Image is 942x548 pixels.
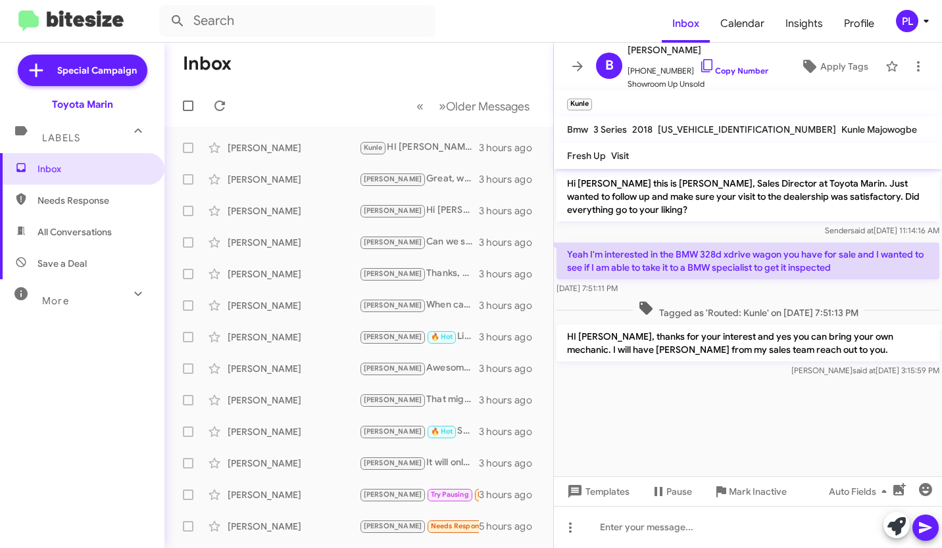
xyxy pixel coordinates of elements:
[228,236,359,249] div: [PERSON_NAME]
[820,55,868,78] span: Apply Tags
[228,267,359,281] div: [PERSON_NAME]
[479,394,543,407] div: 3 hours ago
[228,331,359,344] div: [PERSON_NAME]
[896,10,918,32] div: PL
[57,64,137,77] span: Special Campaign
[52,98,113,111] div: Toyota Marin
[364,238,422,246] span: [PERSON_NAME]
[37,257,87,270] span: Save a Deal
[479,173,543,186] div: 3 hours ago
[479,204,543,217] div: 3 hours ago
[359,140,479,155] div: HI [PERSON_NAME], thanks for your interest and yes you can bring your own mechanic. I will have [...
[479,362,543,375] div: 3 hours ago
[364,175,422,183] span: [PERSON_NAME]
[228,520,359,533] div: [PERSON_NAME]
[364,332,422,341] span: [PERSON_NAME]
[37,162,149,175] span: Inbox
[228,457,359,470] div: [PERSON_NAME]
[557,171,939,221] p: Hi [PERSON_NAME] this is [PERSON_NAME], Sales Director at Toyota Marin. Just wanted to follow up ...
[42,132,80,144] span: Labels
[159,5,435,37] input: Search
[479,457,543,470] div: 3 hours ago
[42,295,69,307] span: More
[364,396,422,404] span: [PERSON_NAME]
[557,242,939,279] p: Yeah I'm interested in the BMW 328d xdrive wagon you have for sale and I wanted to see if I am ab...
[567,150,606,162] span: Fresh Up
[416,98,424,114] span: «
[789,55,879,78] button: Apply Tags
[228,204,359,217] div: [PERSON_NAME]
[479,331,543,344] div: 3 hours ago
[359,487,479,502] div: Hi [PERSON_NAME] 👋 thanks for waiting and I enjoy working with you guys. I will have to report ba...
[666,480,692,503] span: Pause
[710,5,775,43] a: Calendar
[628,58,768,78] span: [PHONE_NUMBER]
[703,480,797,503] button: Mark Inactive
[364,427,422,436] span: [PERSON_NAME]
[228,299,359,312] div: [PERSON_NAME]
[554,480,640,503] button: Templates
[829,480,892,503] span: Auto Fields
[359,203,479,218] div: Hi [PERSON_NAME], we have one in stock. [PERSON_NAME] from my sales team will reach out to you wi...
[228,141,359,154] div: [PERSON_NAME]
[228,488,359,501] div: [PERSON_NAME]
[564,480,630,503] span: Templates
[439,98,446,114] span: »
[775,5,833,43] a: Insights
[633,300,864,319] span: Tagged as 'Routed: Kunle' on [DATE] 7:51:13 PM
[825,225,939,235] span: Sender [DATE] 11:14:16 AM
[605,55,614,76] span: B
[359,235,479,250] div: Can we schedule a quick appraisal?
[479,425,543,438] div: 3 hours ago
[431,522,487,530] span: Needs Response
[409,93,537,120] nav: Page navigation example
[611,150,629,162] span: Visit
[729,480,787,503] span: Mark Inactive
[557,283,618,293] span: [DATE] 7:51:11 PM
[628,78,768,91] span: Showroom Up Unsold
[479,236,543,249] div: 3 hours ago
[364,143,383,152] span: Kunle
[431,93,537,120] button: Next
[228,394,359,407] div: [PERSON_NAME]
[658,124,836,135] span: [US_VEHICLE_IDENTIFICATION_NUMBER]
[359,518,479,534] div: Hi [PERSON_NAME], I haven't gotten back to you guys because I'm actually pretty broke at the mome...
[183,53,232,74] h1: Inbox
[479,267,543,281] div: 3 hours ago
[37,225,112,239] span: All Conversations
[478,490,533,499] span: Needs Response
[567,124,588,135] span: Bmw
[841,124,917,135] span: Kunle Majowogbe
[364,459,422,467] span: [PERSON_NAME]
[228,425,359,438] div: [PERSON_NAME]
[409,93,432,120] button: Previous
[364,206,422,215] span: [PERSON_NAME]
[359,361,479,376] div: Awesome we're here to help whenever you need
[364,301,422,309] span: [PERSON_NAME]
[364,490,422,499] span: [PERSON_NAME]
[851,225,874,235] span: said at
[359,298,479,313] div: When can you stop by for a 10 minute appraisal?
[818,480,903,503] button: Auto Fields
[364,269,422,278] span: [PERSON_NAME]
[431,427,453,436] span: 🔥 Hot
[885,10,928,32] button: PL
[228,362,359,375] div: [PERSON_NAME]
[446,99,530,114] span: Older Messages
[364,522,422,530] span: [PERSON_NAME]
[359,424,479,439] div: Sounds good, you can ask for [PERSON_NAME] who will appraise your Sienna. I will have him reach o...
[662,5,710,43] span: Inbox
[359,266,479,281] div: Thanks, we can evaluate your 4Runner, verify payoff, and present an offer. When can you bring it ...
[359,329,479,344] div: Liked “Sounds good [PERSON_NAME] lives in [PERSON_NAME] so it's on the way home for him.”
[557,325,939,361] p: HI [PERSON_NAME], thanks for your interest and yes you can bring your own mechanic. I will have [...
[359,392,479,407] div: That might be a bit of a challenge. Would you still be open to selling if the offer is right?
[593,124,627,135] span: 3 Series
[567,99,592,110] small: Kunle
[364,364,422,373] span: [PERSON_NAME]
[853,365,876,375] span: said at
[632,124,653,135] span: 2018
[628,42,768,58] span: [PERSON_NAME]
[833,5,885,43] a: Profile
[479,488,543,501] div: 3 hours ago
